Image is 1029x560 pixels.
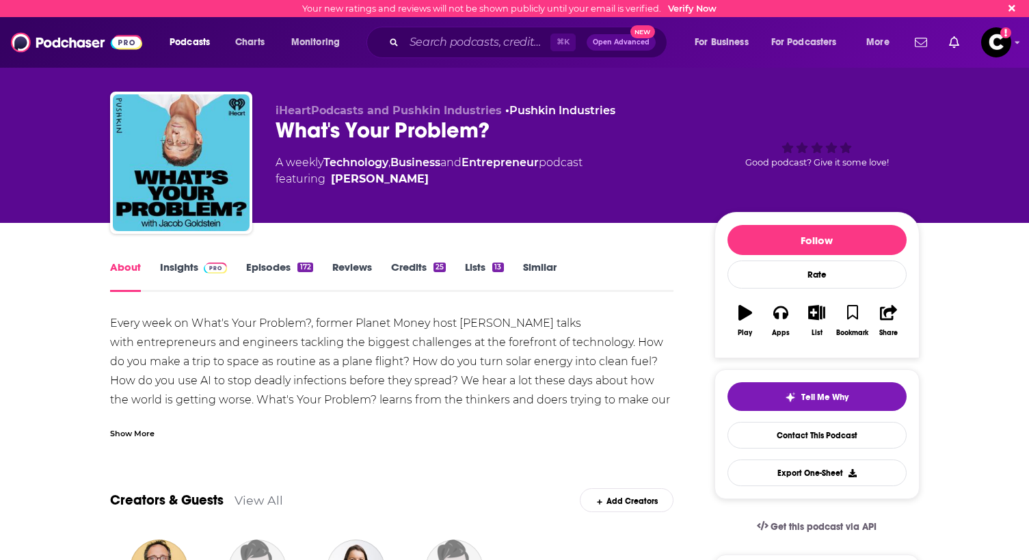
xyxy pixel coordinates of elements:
a: Jacob Goldstein [331,171,429,187]
a: Entrepreneur [462,156,539,169]
button: open menu [762,31,857,53]
button: Bookmark [835,296,870,345]
button: Share [870,296,906,345]
a: Show notifications dropdown [909,31,933,54]
img: tell me why sparkle [785,392,796,403]
span: • [505,104,615,117]
div: Every week on What's Your Problem?, former Planet Money host [PERSON_NAME] talks with entrepreneu... [110,314,674,467]
button: open menu [160,31,228,53]
a: Similar [523,261,557,292]
button: open menu [857,31,907,53]
button: open menu [282,31,358,53]
div: 13 [492,263,503,272]
a: Reviews [332,261,372,292]
div: Add Creators [580,488,673,512]
a: Credits25 [391,261,446,292]
a: InsightsPodchaser Pro [160,261,228,292]
span: New [630,25,655,38]
input: Search podcasts, credits, & more... [404,31,550,53]
span: Get this podcast via API [771,521,877,533]
div: Play [738,329,752,337]
a: Technology [323,156,388,169]
img: User Profile [981,27,1011,57]
a: Business [390,156,440,169]
div: A weekly podcast [276,155,583,187]
span: and [440,156,462,169]
div: List [812,329,823,337]
a: About [110,261,141,292]
div: Good podcast? Give it some love! [714,104,920,189]
button: Open AdvancedNew [587,34,656,51]
a: Show notifications dropdown [944,31,965,54]
button: tell me why sparkleTell Me Why [727,382,907,411]
button: Play [727,296,763,345]
a: Pushkin Industries [509,104,615,117]
button: List [799,296,834,345]
img: What's Your Problem? [113,94,250,231]
div: Rate [727,261,907,289]
span: iHeartPodcasts and Pushkin Industries [276,104,502,117]
button: Show profile menu [981,27,1011,57]
img: Podchaser - Follow, Share and Rate Podcasts [11,29,142,55]
span: Tell Me Why [801,392,848,403]
button: Export One-Sheet [727,459,907,486]
a: Charts [226,31,273,53]
span: , [388,156,390,169]
button: open menu [685,31,766,53]
span: More [866,33,890,52]
span: For Business [695,33,749,52]
a: Verify Now [668,3,717,14]
span: Logged in as WE_Codeword [981,27,1011,57]
div: Search podcasts, credits, & more... [379,27,680,58]
div: Your new ratings and reviews will not be shown publicly until your email is verified. [302,3,717,14]
span: ⌘ K [550,34,576,51]
a: Lists13 [465,261,503,292]
a: Get this podcast via API [746,510,888,544]
a: Contact This Podcast [727,422,907,449]
div: 25 [433,263,446,272]
div: 172 [297,263,312,272]
a: Creators & Guests [110,492,224,509]
a: View All [235,493,283,507]
span: For Podcasters [771,33,837,52]
span: Podcasts [170,33,210,52]
a: Episodes172 [246,261,312,292]
div: Apps [772,329,790,337]
div: Share [879,329,898,337]
span: Charts [235,33,265,52]
button: Follow [727,225,907,255]
span: Good podcast? Give it some love! [745,157,889,168]
button: Apps [763,296,799,345]
svg: Email not verified [1000,27,1011,38]
div: Bookmark [836,329,868,337]
img: Podchaser Pro [204,263,228,274]
span: Open Advanced [593,39,650,46]
span: featuring [276,171,583,187]
span: Monitoring [291,33,340,52]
